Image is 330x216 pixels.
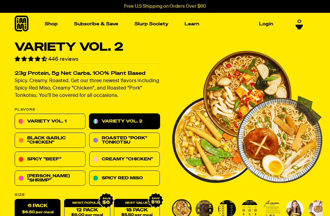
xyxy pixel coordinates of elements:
p: Spicy. Creamy. Roasted. Get our three newest flavors including Spicy Red Miso, Creamy "Chicken", ... [15,78,160,100]
nav: Main navigation [42,13,276,35]
a: Learn [182,19,202,29]
a: Black Garlic "Chicken" [15,133,86,148]
div: PDP main carousel [172,42,322,192]
span: 4.70 stars [15,57,48,62]
li: 1 of 8 [172,42,322,192]
a: [PERSON_NAME] "Shrimp" [15,171,86,186]
a: Spicy "Beef" [15,152,86,167]
a: Variety Vol. 1 [15,114,86,129]
a: Roasted "Pork" Tonkotsu [89,133,160,148]
a: Spicy Red Miso [89,171,160,186]
label: Size [15,193,160,197]
a: Login [257,19,276,29]
a: Creamy "Chicken" [89,152,160,167]
iframe: Marketing Popup [3,176,38,213]
a: Variety Vol. 2 [89,114,160,129]
p: Flavors [15,108,160,112]
span: 0 [297,17,301,22]
a: Slurp Society [132,19,171,29]
img: Variety Vol. 2 [172,42,322,192]
span: 446 reviews [48,57,79,62]
h1: Variety Vol. 2 [15,42,160,53]
p: Free U.S Shipping on Orders Over $60 [124,4,206,9]
h2: 23g Protein, 5g Net Carbs, 100% Plant Based [15,71,160,76]
a: Subscribe & Save [71,19,121,29]
a: Shop [42,19,60,29]
a: 0 [295,17,303,27]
